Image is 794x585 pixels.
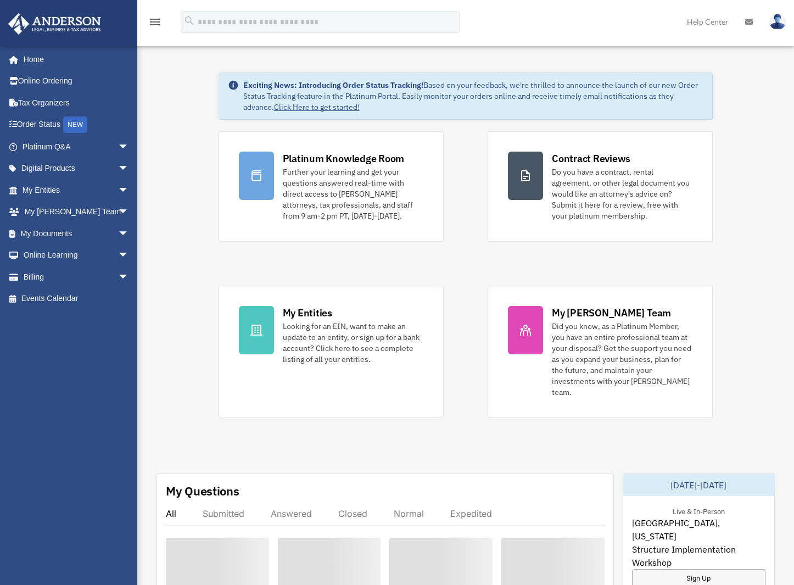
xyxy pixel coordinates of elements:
[118,244,140,267] span: arrow_drop_down
[552,166,692,221] div: Do you have a contract, rental agreement, or other legal document you would like an attorney's ad...
[552,321,692,398] div: Did you know, as a Platinum Member, you have an entire professional team at your disposal? Get th...
[219,286,444,418] a: My Entities Looking for an EIN, want to make an update to an entity, or sign up for a bank accoun...
[203,508,244,519] div: Submitted
[271,508,312,519] div: Answered
[623,474,775,496] div: [DATE]-[DATE]
[769,14,786,30] img: User Pic
[8,114,146,136] a: Order StatusNEW
[488,131,713,242] a: Contract Reviews Do you have a contract, rental agreement, or other legal document you would like...
[63,116,87,133] div: NEW
[166,508,176,519] div: All
[8,244,146,266] a: Online Learningarrow_drop_down
[274,102,360,112] a: Click Here to get started!
[8,92,146,114] a: Tax Organizers
[8,158,146,180] a: Digital Productsarrow_drop_down
[183,15,195,27] i: search
[118,136,140,158] span: arrow_drop_down
[283,152,405,165] div: Platinum Knowledge Room
[552,152,630,165] div: Contract Reviews
[118,222,140,245] span: arrow_drop_down
[243,80,704,113] div: Based on your feedback, we're thrilled to announce the launch of our new Order Status Tracking fe...
[118,158,140,180] span: arrow_drop_down
[8,201,146,223] a: My [PERSON_NAME] Teamarrow_drop_down
[450,508,492,519] div: Expedited
[8,136,146,158] a: Platinum Q&Aarrow_drop_down
[632,516,766,543] span: [GEOGRAPHIC_DATA], [US_STATE]
[243,80,423,90] strong: Exciting News: Introducing Order Status Tracking!
[338,508,367,519] div: Closed
[552,306,671,320] div: My [PERSON_NAME] Team
[8,48,140,70] a: Home
[148,15,161,29] i: menu
[118,201,140,224] span: arrow_drop_down
[118,179,140,202] span: arrow_drop_down
[283,306,332,320] div: My Entities
[664,505,734,516] div: Live & In-Person
[8,266,146,288] a: Billingarrow_drop_down
[118,266,140,288] span: arrow_drop_down
[8,70,146,92] a: Online Ordering
[148,19,161,29] a: menu
[283,321,423,365] div: Looking for an EIN, want to make an update to an entity, or sign up for a bank account? Click her...
[166,483,239,499] div: My Questions
[219,131,444,242] a: Platinum Knowledge Room Further your learning and get your questions answered real-time with dire...
[8,222,146,244] a: My Documentsarrow_drop_down
[5,13,104,35] img: Anderson Advisors Platinum Portal
[8,179,146,201] a: My Entitiesarrow_drop_down
[283,166,423,221] div: Further your learning and get your questions answered real-time with direct access to [PERSON_NAM...
[488,286,713,418] a: My [PERSON_NAME] Team Did you know, as a Platinum Member, you have an entire professional team at...
[632,543,766,569] span: Structure Implementation Workshop
[394,508,424,519] div: Normal
[8,288,146,310] a: Events Calendar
